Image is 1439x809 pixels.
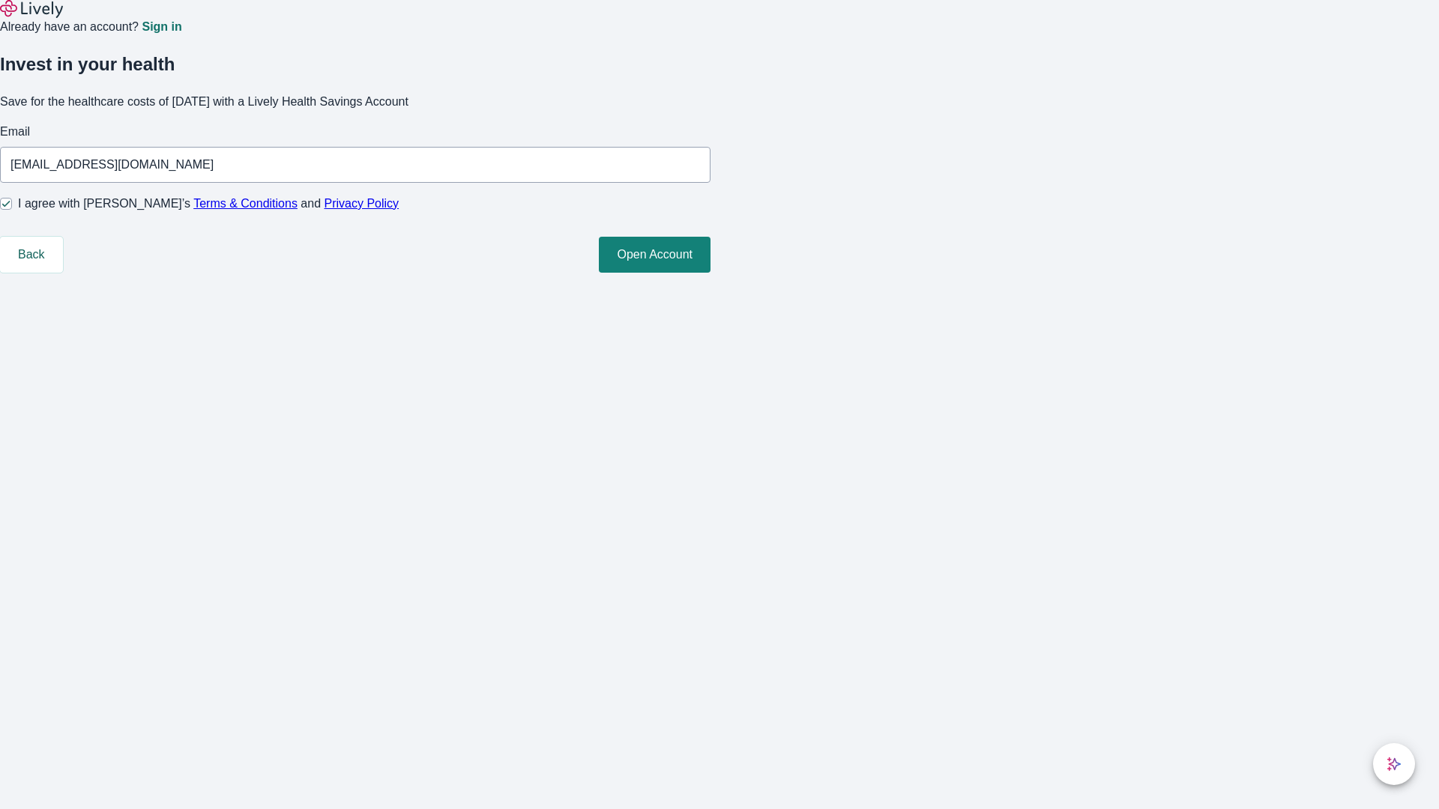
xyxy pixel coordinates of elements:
span: I agree with [PERSON_NAME]’s and [18,195,399,213]
button: chat [1373,743,1415,785]
a: Sign in [142,21,181,33]
a: Terms & Conditions [193,197,298,210]
a: Privacy Policy [325,197,399,210]
svg: Lively AI Assistant [1387,757,1402,772]
button: Open Account [599,237,711,273]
